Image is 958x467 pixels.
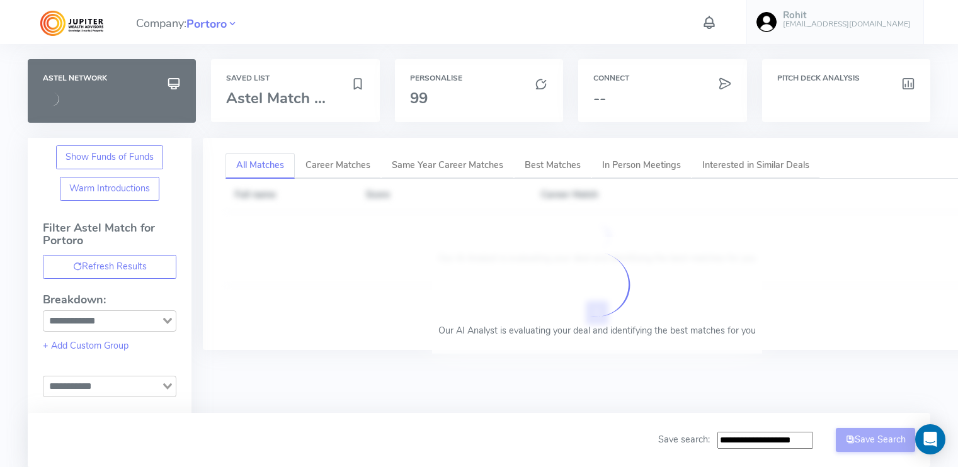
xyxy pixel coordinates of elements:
[777,74,915,82] h6: Pitch Deck Analysis
[593,88,606,108] span: --
[915,424,945,454] div: Open Intercom Messenger
[658,433,710,446] span: Save search:
[56,145,164,169] button: Show Funds of Funds
[356,179,532,211] th: Score
[45,379,160,394] input: Search for option
[525,159,581,171] span: Best Matches
[236,159,284,171] span: All Matches
[593,74,731,82] h6: Connect
[381,153,514,179] a: Same Year Career Matches
[591,153,692,179] a: In Person Meetings
[692,153,820,179] a: Interested in Similar Deals
[392,159,503,171] span: Same Year Career Matches
[225,153,295,179] a: All Matches
[602,159,681,171] span: In Person Meetings
[43,310,176,332] div: Search for option
[43,294,176,307] h4: Breakdown:
[783,10,911,21] h5: Rohit
[45,313,160,329] input: Search for option
[702,159,809,171] span: Interested in Similar Deals
[295,153,381,179] a: Career Matches
[43,74,181,82] h6: Astel Network
[514,153,591,179] a: Best Matches
[136,11,238,33] span: Company:
[43,255,176,279] button: Refresh Results
[43,339,128,352] a: + Add Custom Group
[305,159,370,171] span: Career Matches
[225,179,356,211] th: Full name
[43,222,176,255] h4: Filter Astel Match for Portoro
[410,88,428,108] span: 99
[186,16,227,31] a: Portoro
[226,88,326,108] span: Astel Match ...
[43,376,176,397] div: Search for option
[756,12,777,32] img: user-image
[226,74,364,82] h6: Saved List
[60,177,160,201] button: Warm Introductions
[410,74,548,82] h6: Personalise
[438,324,756,338] p: Our AI Analyst is evaluating your deal and identifying the best matches for you
[186,16,227,33] span: Portoro
[783,20,911,28] h6: [EMAIL_ADDRESS][DOMAIN_NAME]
